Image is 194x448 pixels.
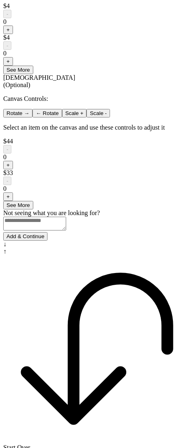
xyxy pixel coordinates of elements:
[3,248,6,255] span: ↑
[62,109,87,117] button: Scale +
[3,209,191,217] div: Not seeing what you are looking for?
[3,145,11,154] button: -
[3,18,191,26] div: 0
[3,81,191,89] div: (Optional)
[86,109,110,117] button: Scale -
[3,154,191,161] div: 0
[3,26,13,34] button: +
[3,57,13,66] button: +
[3,10,11,18] button: -
[3,232,47,241] button: Add & Continue
[3,138,191,145] div: $44
[32,109,62,117] button: ← Rotate
[3,34,191,41] div: $4
[3,50,191,57] div: 0
[3,192,13,201] button: +
[3,241,6,247] span: ↓
[3,41,11,50] button: -
[3,177,11,185] button: -
[3,66,33,74] button: See More
[3,185,191,192] div: 0
[3,74,191,89] div: [DEMOGRAPHIC_DATA]
[3,2,191,10] div: $4
[3,109,32,117] button: Rotate →
[3,95,191,102] p: Canvas Controls:
[3,169,191,177] div: $33
[3,201,33,209] button: See More
[3,161,13,169] button: +
[3,124,191,131] p: Select an item on the canvas and use these controls to adjust it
